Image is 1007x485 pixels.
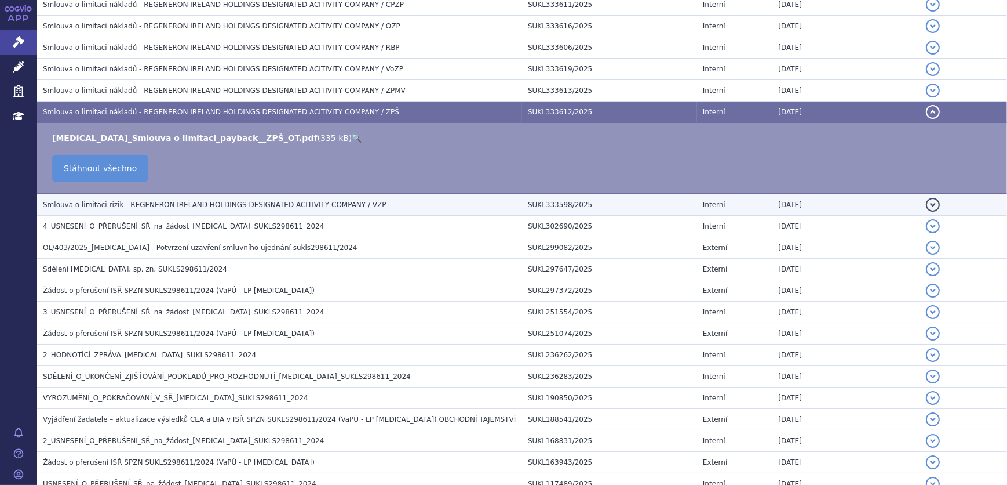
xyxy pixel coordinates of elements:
[522,37,697,59] td: SUKL333606/2025
[522,280,697,302] td: SUKL297372/2025
[703,65,725,73] span: Interní
[43,86,406,95] span: Smlouva o limitaci nákladů - REGENERON IRELAND HOLDINGS DESIGNATED ACITIVITY COMPANY / ZPMV
[43,372,411,381] span: SDĚLENÍ_O_UKONČENÍ_ZJIŠŤOVÁNÍ_PODKLADŮ_PRO_ROZHODNUTÍ_LIBTAYO_SUKLS298611_2024
[43,1,404,9] span: Smlouva o limitaci nákladů - REGENERON IRELAND HOLDINGS DESIGNATED ACITIVITY COMPANY / ČPZP
[703,1,725,9] span: Interní
[522,452,697,473] td: SUKL163943/2025
[926,19,940,33] button: detail
[522,409,697,430] td: SUKL188541/2025
[926,62,940,76] button: detail
[772,345,920,366] td: [DATE]
[703,394,725,402] span: Interní
[703,222,725,230] span: Interní
[772,237,920,259] td: [DATE]
[43,287,315,295] span: Žádost o přerušení ISŘ SPZN SUKLS298611/2024 (VaPÚ - LP LIBTAYO)
[772,323,920,345] td: [DATE]
[926,262,940,276] button: detail
[926,105,940,119] button: detail
[703,458,727,466] span: Externí
[926,241,940,255] button: detail
[703,287,727,295] span: Externí
[926,327,940,341] button: detail
[43,351,256,359] span: 2_HODNOTÍCÍ_ZPRÁVA_LIBTAYO_SUKLS298611_2024
[43,437,324,445] span: 2_USNESENÍ_O_PŘERUŠENÍ_SŘ_na_žádost_LIBTAYO_SUKLS298611_2024
[522,323,697,345] td: SUKL251074/2025
[926,370,940,383] button: detail
[703,201,725,209] span: Interní
[522,237,697,259] td: SUKL299082/2025
[43,415,516,424] span: Vyjádření žadatele – aktualizace výsledků CEA a BIA v ISŘ SPZN SUKLS298611/2024 (VaPÚ - LP LIBTAY...
[703,22,725,30] span: Interní
[772,302,920,323] td: [DATE]
[772,259,920,280] td: [DATE]
[926,455,940,469] button: detail
[772,16,920,37] td: [DATE]
[52,132,995,144] li: ( )
[522,194,697,216] td: SUKL333598/2025
[52,155,148,182] a: Stáhnout všechno
[926,84,940,97] button: detail
[43,458,315,466] span: Žádost o přerušení ISŘ SPZN SUKLS298611/2024 (VaPÚ - LP LIBTAYO)
[772,430,920,452] td: [DATE]
[703,415,727,424] span: Externí
[43,44,400,52] span: Smlouva o limitaci nákladů - REGENERON IRELAND HOLDINGS DESIGNATED ACITIVITY COMPANY / RBP
[320,133,349,143] span: 335 kB
[522,80,697,102] td: SUKL333613/2025
[52,133,318,143] a: [MEDICAL_DATA]_Smlouva o limitaci_payback__ZPŠ_OT.pdf
[703,372,725,381] span: Interní
[772,366,920,388] td: [DATE]
[522,302,697,323] td: SUKL251554/2025
[703,265,727,273] span: Externí
[772,102,920,123] td: [DATE]
[703,351,725,359] span: Interní
[43,65,403,73] span: Smlouva o limitaci nákladů - REGENERON IRELAND HOLDINGS DESIGNATED ACITIVITY COMPANY / VoZP
[43,394,308,402] span: VYROZUMĚNÍ_O_POKRAČOVÁNÍ_V_SŘ_LIBTAYO_SUKLS298611_2024
[522,102,697,123] td: SUKL333612/2025
[522,430,697,452] td: SUKL168831/2025
[703,86,725,95] span: Interní
[703,244,727,252] span: Externí
[43,244,357,252] span: OL/403/2025_LIBTAYO - Potvrzení uzavření smluvního ujednání sukls298611/2024
[772,388,920,409] td: [DATE]
[926,41,940,55] button: detail
[772,216,920,237] td: [DATE]
[43,330,315,338] span: Žádost o přerušení ISŘ SPZN SUKLS298611/2024 (VaPÚ - LP LIBTAYO)
[522,345,697,366] td: SUKL236262/2025
[772,409,920,430] td: [DATE]
[926,348,940,362] button: detail
[926,219,940,233] button: detail
[522,366,697,388] td: SUKL236283/2025
[703,308,725,316] span: Interní
[772,194,920,216] td: [DATE]
[772,37,920,59] td: [DATE]
[926,434,940,448] button: detail
[772,280,920,302] td: [DATE]
[926,391,940,405] button: detail
[43,22,400,30] span: Smlouva o limitaci nákladů - REGENERON IRELAND HOLDINGS DESIGNATED ACITIVITY COMPANY / OZP
[926,412,940,426] button: detail
[43,308,324,316] span: 3_USNESENÍ_O_PŘERUŠENÍ_SŘ_na_žádost_LIBTAYO_SUKLS298611_2024
[522,259,697,280] td: SUKL297647/2025
[772,80,920,102] td: [DATE]
[43,222,324,230] span: 4_USNESENÍ_O_PŘERUŠENÍ_SŘ_na_žádost_LIBTAYO_SUKLS298611_2024
[926,305,940,319] button: detail
[703,108,725,116] span: Interní
[772,59,920,80] td: [DATE]
[926,198,940,212] button: detail
[352,133,362,143] a: 🔍
[522,16,697,37] td: SUKL333616/2025
[43,265,227,273] span: Sdělení LIBTAYO, sp. zn. SUKLS298611/2024
[522,216,697,237] td: SUKL302690/2025
[703,437,725,445] span: Interní
[703,330,727,338] span: Externí
[43,108,399,116] span: Smlouva o limitaci nákladů - REGENERON IRELAND HOLDINGS DESIGNATED ACITIVITY COMPANY / ZPŠ
[703,44,725,52] span: Interní
[522,388,697,409] td: SUKL190850/2025
[926,284,940,298] button: detail
[43,201,386,209] span: Smlouva o limitaci rizik - REGENERON IRELAND HOLDINGS DESIGNATED ACITIVITY COMPANY / VZP
[772,452,920,473] td: [DATE]
[522,59,697,80] td: SUKL333619/2025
